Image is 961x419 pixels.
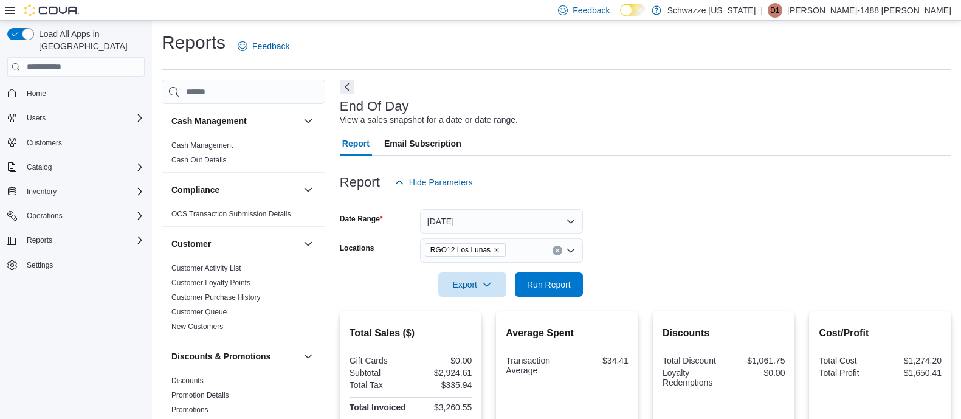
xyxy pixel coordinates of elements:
span: Report [342,131,370,156]
a: Customers [22,136,67,150]
button: Discounts & Promotions [301,349,315,364]
button: Clear input [553,246,562,255]
span: Reports [22,233,145,248]
button: Discounts & Promotions [171,350,298,362]
span: Customers [27,138,62,148]
div: -$1,061.75 [726,356,785,365]
h3: Cash Management [171,115,247,127]
span: Operations [27,211,63,221]
span: Customers [22,135,145,150]
button: Home [2,84,150,102]
span: RGO12 Los Lunas [425,243,506,257]
span: Reports [27,235,52,245]
a: New Customers [171,322,223,331]
div: Loyalty Redemptions [663,368,722,387]
button: Export [438,272,506,297]
span: New Customers [171,322,223,331]
button: [DATE] [420,209,583,234]
span: Customer Queue [171,307,227,317]
h2: Total Sales ($) [350,326,472,341]
strong: Total Invoiced [350,403,406,412]
button: Customer [171,238,298,250]
button: Catalog [2,159,150,176]
span: RGO12 Los Lunas [430,244,491,256]
button: Catalog [22,160,57,175]
span: Customer Loyalty Points [171,278,250,288]
button: Users [2,109,150,126]
button: Compliance [171,184,298,196]
div: Total Tax [350,380,408,390]
h3: Customer [171,238,211,250]
span: Feedback [252,40,289,52]
span: Catalog [22,160,145,175]
button: Cash Management [171,115,298,127]
button: Reports [22,233,57,248]
span: Discounts [171,376,204,386]
a: Cash Management [171,141,233,150]
a: Promotions [171,406,208,414]
button: Operations [22,209,67,223]
input: Dark Mode [620,4,646,16]
button: Settings [2,256,150,274]
h1: Reports [162,30,226,55]
a: Customer Purchase History [171,293,261,302]
button: Inventory [2,183,150,200]
span: Home [27,89,46,99]
div: $34.41 [570,356,629,365]
div: $2,924.61 [413,368,472,378]
div: $1,650.41 [883,368,942,378]
a: Discounts [171,376,204,385]
h3: Discounts & Promotions [171,350,270,362]
span: Home [22,85,145,100]
span: Cash Out Details [171,155,227,165]
h2: Cost/Profit [819,326,942,341]
div: Total Discount [663,356,722,365]
button: Open list of options [566,246,576,255]
span: Customer Activity List [171,263,241,273]
button: Inventory [22,184,61,199]
button: Customer [301,237,315,251]
p: Schwazze [US_STATE] [667,3,756,18]
span: Operations [22,209,145,223]
div: $0.00 [726,368,785,378]
div: Compliance [162,207,325,226]
div: $1,274.20 [883,356,942,365]
button: Run Report [515,272,583,297]
a: Customer Activity List [171,264,241,272]
span: Inventory [27,187,57,196]
span: Email Subscription [384,131,461,156]
div: Total Cost [819,356,878,365]
span: OCS Transaction Submission Details [171,209,291,219]
div: Customer [162,261,325,339]
button: Reports [2,232,150,249]
button: Next [340,80,354,94]
div: View a sales snapshot for a date or date range. [340,114,518,126]
a: Customer Queue [171,308,227,316]
h3: End Of Day [340,99,409,114]
a: Feedback [233,34,294,58]
label: Locations [340,243,374,253]
label: Date Range [340,214,383,224]
div: Denise-1488 Zamora [768,3,782,18]
button: Compliance [301,182,315,197]
h2: Average Spent [506,326,629,341]
a: OCS Transaction Submission Details [171,210,291,218]
button: Remove RGO12 Los Lunas from selection in this group [493,246,500,254]
a: Settings [22,258,58,272]
button: Users [22,111,50,125]
span: Feedback [573,4,610,16]
div: Subtotal [350,368,408,378]
a: Promotion Details [171,391,229,400]
div: $3,260.55 [413,403,472,412]
span: Customer Purchase History [171,293,261,302]
a: Home [22,86,51,101]
h3: Report [340,175,380,190]
span: D1 [770,3,779,18]
span: Export [446,272,499,297]
button: Customers [2,134,150,151]
button: Cash Management [301,114,315,128]
span: Inventory [22,184,145,199]
p: | [760,3,763,18]
span: Cash Management [171,140,233,150]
